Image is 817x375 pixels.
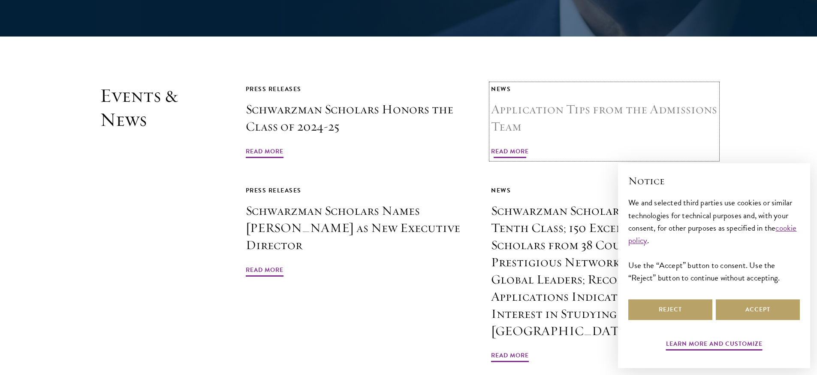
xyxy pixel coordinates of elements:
div: News [491,84,718,95]
button: Reject [628,299,712,320]
div: Press Releases [246,185,472,196]
a: Press Releases Schwarzman Scholars Honors the Class of 2024-25 Read More [246,84,472,159]
a: Press Releases Schwarzman Scholars Names [PERSON_NAME] as New Executive Director Read More [246,185,472,278]
h3: Schwarzman Scholars Honors the Class of 2024-25 [246,101,472,135]
button: Accept [716,299,800,320]
h2: Notice [628,174,800,188]
h3: Application Tips from the Admissions Team [491,101,718,135]
a: News Application Tips from the Admissions Team Read More [491,84,718,159]
button: Learn more and customize [666,338,763,352]
h3: Schwarzman Scholars Names [PERSON_NAME] as New Executive Director [246,202,472,254]
div: We and selected third parties use cookies or similar technologies for technical purposes and, wit... [628,196,800,284]
a: cookie policy [628,222,797,247]
div: News [491,185,718,196]
span: Read More [491,350,529,363]
h2: Events & News [100,84,203,363]
span: Read More [491,146,529,159]
span: Read More [246,265,283,278]
div: Press Releases [246,84,472,95]
a: News Schwarzman Scholars Announces Tenth Class; 150 Exceptional Scholars from 38 Countries to Joi... [491,185,718,363]
span: Read More [246,146,283,159]
h3: Schwarzman Scholars Announces Tenth Class; 150 Exceptional Scholars from 38 Countries to Join Pre... [491,202,718,339]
